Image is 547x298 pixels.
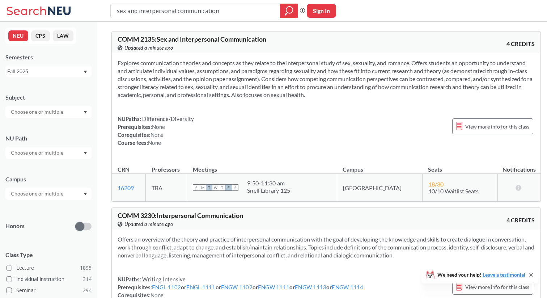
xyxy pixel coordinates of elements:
[280,4,298,18] div: magnifying glass
[5,106,92,118] div: Dropdown arrow
[337,174,422,202] td: [GEOGRAPHIC_DATA]
[307,4,336,18] button: Sign In
[118,211,243,219] span: COMM 3230 : Interpersonal Communication
[80,264,92,272] span: 1895
[465,282,529,291] span: View more info for this class
[118,235,535,259] section: Offers an overview of the theory and practice of interpersonal communication with the goal of dev...
[84,152,87,155] svg: Dropdown arrow
[437,272,525,277] span: We need your help!
[219,184,225,191] span: T
[5,188,92,200] div: Dropdown arrow
[146,174,187,202] td: TBA
[116,5,275,17] input: Class, professor, course number, "phrase"
[5,93,92,101] div: Subject
[337,158,422,174] th: Campus
[6,286,92,295] label: Seminar
[124,220,173,228] span: Updated a minute ago
[5,147,92,159] div: Dropdown arrow
[247,187,290,194] div: Snell Library 125
[31,30,50,41] button: CPS
[428,181,444,188] span: 18 / 30
[118,184,134,191] a: 16209
[221,284,253,290] a: ENGW 1102
[7,108,68,116] input: Choose one or multiple
[232,184,238,191] span: S
[465,122,529,131] span: View more info for this class
[506,40,535,48] span: 4 CREDITS
[6,274,92,284] label: Individual Instruction
[152,123,165,130] span: None
[7,189,68,198] input: Choose one or multiple
[5,66,92,77] div: Fall 2025Dropdown arrow
[5,53,92,61] div: Semesters
[7,148,68,157] input: Choose one or multiple
[83,286,92,294] span: 294
[118,115,194,147] div: NUPaths: Prerequisites: Corequisites: Course fees:
[199,184,206,191] span: M
[124,44,173,52] span: Updated a minute ago
[206,184,212,191] span: T
[225,184,232,191] span: F
[186,284,215,290] a: ENGL 1111
[5,175,92,183] div: Campus
[7,67,83,75] div: Fall 2025
[187,158,337,174] th: Meetings
[6,263,92,273] label: Lecture
[285,6,293,16] svg: magnifying glass
[5,251,92,259] span: Class Type
[212,184,219,191] span: W
[150,131,164,138] span: None
[332,284,363,290] a: ENGW 1114
[422,158,497,174] th: Seats
[141,116,194,122] span: Difference/Diversity
[5,134,92,142] div: NU Path
[483,272,525,278] a: Leave a testimonial
[84,193,87,196] svg: Dropdown arrow
[141,276,186,282] span: Writing Intensive
[118,165,130,173] div: CRN
[84,111,87,114] svg: Dropdown arrow
[152,284,181,290] a: ENGL 1102
[83,275,92,283] span: 314
[118,35,266,43] span: COMM 2135 : Sex and Interpersonal Communication
[428,188,479,194] span: 10/10 Waitlist Seats
[8,30,28,41] button: NEU
[258,284,289,290] a: ENGW 1111
[84,71,87,74] svg: Dropdown arrow
[498,158,541,174] th: Notifications
[148,139,161,146] span: None
[193,184,199,191] span: S
[506,216,535,224] span: 4 CREDITS
[146,158,187,174] th: Professors
[118,59,535,99] section: Explores communication theories and concepts as they relate to the interpersonal study of sex, se...
[53,30,73,41] button: LAW
[295,284,326,290] a: ENGW 1113
[5,222,25,230] p: Honors
[247,180,290,187] div: 9:50 - 11:30 am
